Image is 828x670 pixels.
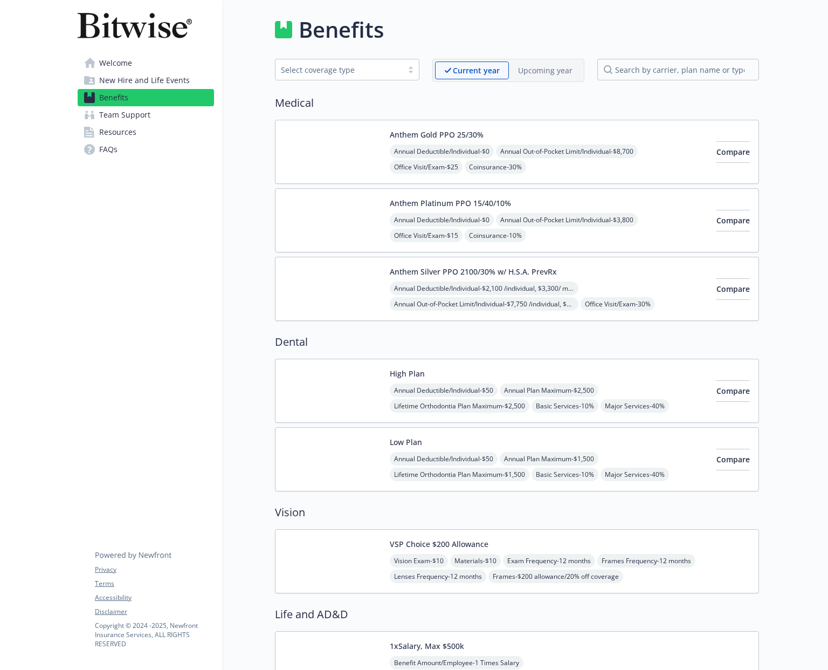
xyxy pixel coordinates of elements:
button: Compare [716,141,750,163]
span: Resources [99,124,136,141]
a: Resources [78,124,214,141]
a: Team Support [78,106,214,124]
span: Annual Plan Maximum - $1,500 [500,452,598,466]
a: New Hire and Life Events [78,72,214,89]
span: Materials - $10 [450,554,501,568]
span: Frames Frequency - 12 months [597,554,695,568]
button: Compare [716,449,750,470]
h1: Benefits [299,13,384,46]
img: Anthem Blue Cross carrier logo [284,129,381,175]
span: Welcome [99,54,132,72]
span: Annual Out-of-Pocket Limit/Individual - $8,700 [496,145,638,158]
a: Benefits [78,89,214,106]
button: Compare [716,210,750,231]
a: Privacy [95,565,213,575]
button: Low Plan [390,436,422,448]
span: Lifetime Orthodontia Plan Maximum - $1,500 [390,468,529,481]
h2: Dental [275,334,759,350]
button: Anthem Gold PPO 25/30% [390,129,484,140]
button: Compare [716,278,750,300]
h2: Medical [275,95,759,111]
span: FAQs [99,141,118,158]
span: Lenses Frequency - 12 months [390,570,486,583]
img: Principal Financial Group Inc carrier logo [284,436,381,482]
p: Current year [453,65,500,76]
span: Annual Out-of-Pocket Limit/Individual - $7,750 /individual, $7,750/ member [390,297,578,311]
span: Annual Deductible/Individual - $50 [390,452,498,466]
span: Coinsurance - 10% [465,229,526,242]
a: FAQs [78,141,214,158]
span: Annual Out-of-Pocket Limit/Individual - $3,800 [496,213,638,227]
span: Compare [716,284,750,294]
img: Anthem Blue Cross carrier logo [284,266,381,312]
p: Copyright © 2024 - 2025 , Newfront Insurance Services, ALL RIGHTS RESERVED [95,621,213,648]
span: Benefit Amount/Employee - 1 Times Salary [390,656,523,669]
span: Lifetime Orthodontia Plan Maximum - $2,500 [390,399,529,413]
h2: Life and AD&D [275,606,759,623]
span: Vision Exam - $10 [390,554,448,568]
span: Annual Deductible/Individual - $2,100 /individual, $3,300/ member [390,282,578,295]
span: Major Services - 40% [601,468,669,481]
span: Coinsurance - 30% [465,160,526,174]
a: Terms [95,579,213,589]
span: New Hire and Life Events [99,72,190,89]
span: Basic Services - 10% [532,399,598,413]
div: Select coverage type [281,64,397,76]
img: Anthem Blue Cross carrier logo [284,197,381,243]
button: 1xSalary, Max $500k [390,640,464,652]
span: Major Services - 40% [601,399,669,413]
span: Office Visit/Exam - $15 [390,229,463,242]
a: Disclaimer [95,607,213,617]
img: Beam Dental carrier logo [284,538,381,584]
button: VSP Choice $200 Allowance [390,538,488,550]
button: Compare [716,380,750,402]
button: High Plan [390,368,425,379]
input: search by carrier, plan name or type [597,59,759,80]
button: Anthem Silver PPO 2100/30% w/ H.S.A. PrevRx [390,266,557,277]
span: Exam Frequency - 12 months [503,554,595,568]
span: Annual Plan Maximum - $2,500 [500,384,598,397]
span: Office Visit/Exam - $25 [390,160,463,174]
span: Office Visit/Exam - 30% [581,297,655,311]
span: Annual Deductible/Individual - $0 [390,145,494,158]
span: Basic Services - 10% [532,468,598,481]
span: Benefits [99,89,128,106]
span: Compare [716,386,750,396]
a: Accessibility [95,593,213,603]
span: Annual Deductible/Individual - $0 [390,213,494,227]
span: Compare [716,215,750,225]
a: Welcome [78,54,214,72]
h2: Vision [275,504,759,521]
span: Annual Deductible/Individual - $50 [390,384,498,397]
span: Compare [716,454,750,464]
img: Principal Financial Group Inc carrier logo [284,368,381,414]
span: Team Support [99,106,150,124]
span: Compare [716,147,750,157]
span: Frames - $200 allowance/20% off coverage [488,570,623,583]
button: Anthem Platinum PPO 15/40/10% [390,197,511,209]
p: Upcoming year [518,65,572,76]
